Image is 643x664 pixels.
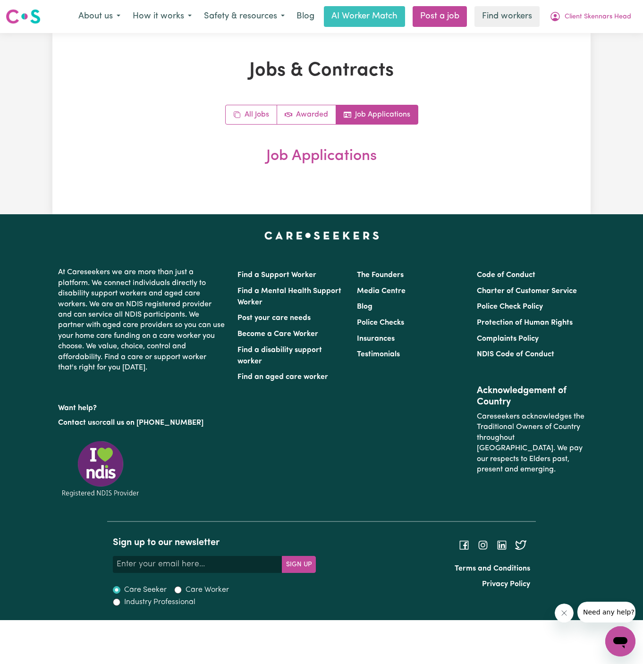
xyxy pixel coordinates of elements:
iframe: Close message [555,604,574,622]
a: Terms and Conditions [455,565,530,572]
p: Want help? [58,399,226,413]
button: My Account [543,7,637,26]
a: Post a job [413,6,467,27]
a: Contact us [58,419,95,427]
a: Follow Careseekers on Instagram [477,541,489,549]
label: Care Seeker [124,584,167,596]
label: Care Worker [186,584,229,596]
a: AI Worker Match [324,6,405,27]
a: Insurances [357,335,395,343]
a: Job applications [336,105,418,124]
a: Become a Care Worker [237,330,318,338]
span: Client Skennars Head [565,12,631,22]
h1: Jobs & Contracts [103,59,540,82]
h2: Sign up to our newsletter [113,537,316,548]
button: Safety & resources [198,7,291,26]
a: Testimonials [357,351,400,358]
a: Follow Careseekers on Twitter [515,541,526,549]
a: Find a disability support worker [237,346,322,365]
button: About us [72,7,127,26]
button: Subscribe [282,556,316,573]
a: Protection of Human Rights [477,319,573,327]
iframe: Message from company [577,602,635,622]
a: Active jobs [277,105,336,124]
button: How it works [127,7,198,26]
a: Careseekers logo [6,6,41,27]
h2: Job Applications [103,147,540,165]
a: Careseekers home page [264,231,379,239]
a: The Founders [357,271,404,279]
input: Enter your email here... [113,556,282,573]
a: Blog [357,303,372,311]
a: Complaints Policy [477,335,539,343]
a: Privacy Policy [482,580,530,588]
img: Registered NDIS provider [58,439,143,498]
p: or [58,414,226,432]
h2: Acknowledgement of Country [477,385,585,408]
a: Find an aged care worker [237,373,328,381]
a: Post your care needs [237,314,311,322]
a: Code of Conduct [477,271,535,279]
a: Charter of Customer Service [477,287,577,295]
a: Police Checks [357,319,404,327]
a: Follow Careseekers on Facebook [458,541,470,549]
label: Industry Professional [124,597,195,608]
a: All jobs [226,105,277,124]
a: Find a Support Worker [237,271,316,279]
a: Police Check Policy [477,303,543,311]
a: Find a Mental Health Support Worker [237,287,341,306]
iframe: Button to launch messaging window [605,626,635,656]
img: Careseekers logo [6,8,41,25]
a: Follow Careseekers on LinkedIn [496,541,508,549]
p: Careseekers acknowledges the Traditional Owners of Country throughout [GEOGRAPHIC_DATA]. We pay o... [477,408,585,479]
a: NDIS Code of Conduct [477,351,554,358]
a: Blog [291,6,320,27]
a: Find workers [474,6,540,27]
a: Media Centre [357,287,406,295]
p: At Careseekers we are more than just a platform. We connect individuals directly to disability su... [58,263,226,377]
a: call us on [PHONE_NUMBER] [102,419,203,427]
